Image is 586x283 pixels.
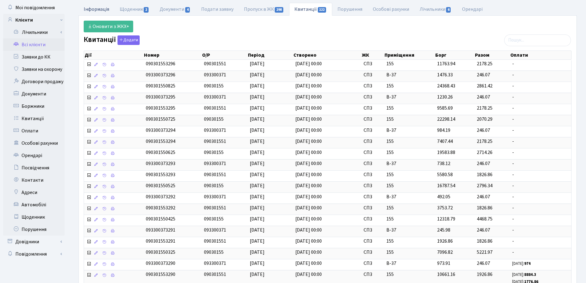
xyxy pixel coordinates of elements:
span: - [512,149,569,156]
span: 093300371 [204,94,226,100]
span: 093300371 [204,193,226,200]
a: Порушення [332,3,368,16]
span: 1826.86 [477,171,492,178]
span: 155 [386,116,433,123]
span: 090301553291 [146,238,175,245]
span: В-37 [386,160,433,167]
span: [DATE] [250,182,265,189]
span: 090301550725 [146,116,175,123]
a: Мої повідомлення [3,2,65,14]
span: 12318.79 [437,216,455,222]
span: СП3 [364,138,381,145]
span: 090301553290 [146,271,175,278]
span: СП3 [364,271,381,278]
span: 738.12 [437,160,450,167]
span: 155 [386,238,433,245]
span: 093300373291 [146,227,175,233]
span: 16787.54 [437,182,455,189]
span: [DATE] [250,193,265,200]
small: [DATE]: [512,261,531,266]
span: - [512,238,569,245]
span: 093300371 [204,71,226,78]
span: - [512,94,569,101]
span: 10661.16 [437,271,455,278]
span: 093300373294 [146,127,175,134]
span: [DATE] 00:00 [295,227,322,233]
span: СП3 [364,249,381,256]
span: [DATE] [250,105,265,111]
span: 246.07 [477,160,490,167]
span: 093300371 [204,227,226,233]
span: - [512,193,569,200]
span: [DATE] 00:00 [295,238,322,245]
a: Щоденник [114,3,154,16]
span: - [512,116,569,123]
span: СП3 [364,160,381,167]
span: - [512,160,569,167]
span: 090301551 [204,171,226,178]
span: [DATE] [250,227,265,233]
span: 093300371 [204,127,226,134]
span: 11763.94 [437,60,455,67]
span: 093300373290 [146,260,175,267]
span: 7407.44 [437,138,453,145]
span: СП3 [364,182,381,189]
span: 090301551 [204,271,226,278]
span: [DATE] [250,116,265,123]
span: 245.98 [437,227,450,233]
span: - [512,105,569,112]
a: Заявки на охорону [3,63,65,75]
span: 155 [386,149,433,156]
span: СП3 [364,227,381,234]
span: 155 [386,249,433,256]
a: Квитанції [3,112,65,125]
span: 093300371 [204,160,226,167]
span: [DATE] [250,71,265,78]
span: [DATE] [250,94,265,100]
b: 8884.3 [524,272,536,277]
a: Довідники [3,236,65,248]
a: Лічильники [414,3,457,16]
span: 492.05 [437,193,450,200]
span: 090301551 [204,138,226,145]
a: Боржники [3,100,65,112]
span: [DATE] 00:00 [295,182,322,189]
a: Адреси [3,186,65,199]
span: 1476.33 [437,71,453,78]
a: Автомобілі [3,199,65,211]
a: Орендарі [457,3,488,16]
a: Оновити з ЖКХ+ [84,21,133,32]
span: [DATE] [250,216,265,222]
a: Орендарі [3,149,65,162]
span: СП3 [364,238,381,245]
span: 093300373296 [146,71,175,78]
span: 09030155 [204,182,224,189]
span: В-37 [386,260,433,267]
span: 2714.26 [477,149,492,156]
span: 1926.86 [437,238,453,245]
span: 155 [386,171,433,178]
span: [DATE] 00:00 [295,94,322,100]
span: 22298.14 [437,116,455,123]
span: [DATE] 00:00 [295,216,322,222]
span: 09030155 [204,249,224,256]
a: Подати заявку [196,3,239,16]
span: 155 [386,138,433,145]
span: 5221.97 [477,249,492,256]
th: Борг [435,51,474,59]
a: Лічильники [7,26,65,38]
span: - [512,127,569,134]
span: СП3 [364,94,381,101]
span: 090301550825 [146,83,175,89]
span: 090301553292 [146,204,175,211]
span: 155 [386,60,433,67]
span: 155 [386,83,433,90]
span: - [512,249,569,256]
span: 090301551 [204,238,226,245]
span: [DATE] 00:00 [295,138,322,145]
span: - [512,171,569,178]
span: [DATE] 00:00 [295,249,322,256]
a: Контакти [3,174,65,186]
label: Квитанції [84,35,140,45]
span: - [512,204,569,212]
